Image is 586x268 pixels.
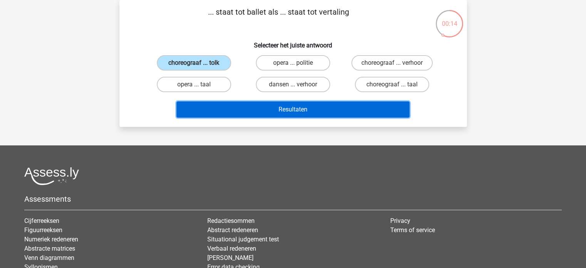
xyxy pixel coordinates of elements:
a: Numeriek redeneren [24,236,78,243]
a: Figuurreeksen [24,226,62,234]
a: Situational judgement test [207,236,279,243]
div: 00:14 [435,9,464,29]
h5: Assessments [24,194,562,204]
a: Abstracte matrices [24,245,75,252]
a: Privacy [390,217,410,224]
p: ... staat tot ballet als ... staat tot vertaling [132,6,426,29]
label: dansen ... verhoor [256,77,330,92]
a: Cijferreeksen [24,217,59,224]
button: Resultaten [176,101,410,118]
a: Abstract redeneren [207,226,258,234]
label: choreograaf ... taal [355,77,429,92]
img: Assessly logo [24,167,79,185]
a: Redactiesommen [207,217,255,224]
h6: Selecteer het juiste antwoord [132,35,455,49]
a: Verbaal redeneren [207,245,256,252]
label: opera ... taal [157,77,231,92]
a: [PERSON_NAME] [207,254,254,261]
a: Venn diagrammen [24,254,74,261]
a: Terms of service [390,226,435,234]
label: choreograaf ... tolk [157,55,231,71]
label: choreograaf ... verhoor [351,55,433,71]
label: opera ... politie [256,55,330,71]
